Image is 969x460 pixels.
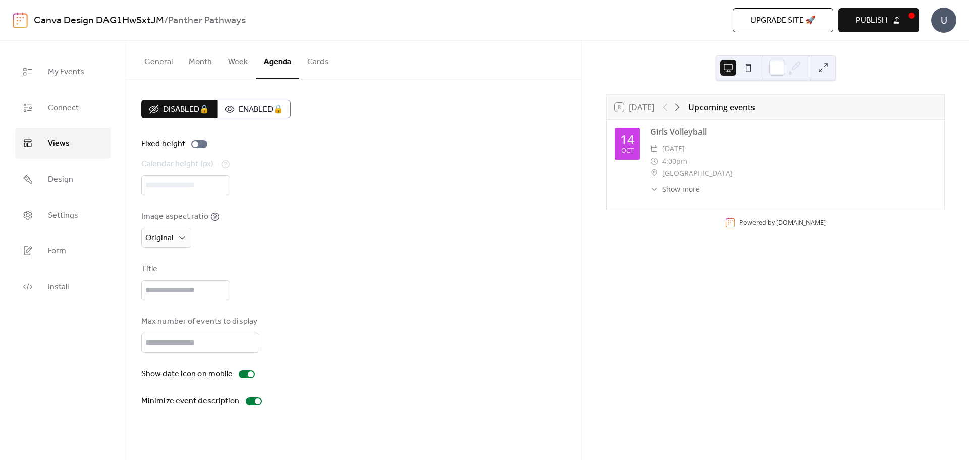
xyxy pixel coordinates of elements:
span: Form [48,243,66,259]
div: ​ [650,184,658,194]
a: Canva Design DAG1HwSxtJM [34,11,164,30]
div: ​ [650,155,658,167]
div: Oct [621,148,634,155]
span: Upgrade site 🚀 [750,15,816,27]
button: Upgrade site 🚀 [733,8,833,32]
span: Design [48,172,73,187]
div: ​ [650,167,658,179]
a: My Events [15,56,111,87]
a: Install [15,271,111,302]
button: Week [220,41,256,78]
b: Panther Pathways [168,11,246,30]
div: Title [141,263,228,275]
div: Show date icon on mobile [141,368,233,380]
button: Agenda [256,41,299,79]
a: [GEOGRAPHIC_DATA] [662,167,733,179]
button: Month [181,41,220,78]
span: My Events [48,64,84,80]
a: Design [15,164,111,194]
a: Views [15,128,111,159]
span: Publish [856,15,887,27]
div: ​ [650,143,658,155]
div: Max number of events to display [141,316,257,328]
div: U [931,8,956,33]
a: Settings [15,199,111,230]
span: [DATE] [662,143,685,155]
span: Original [145,230,173,246]
div: Girls Volleyball [650,126,936,138]
span: Install [48,279,69,295]
button: General [136,41,181,78]
a: [DOMAIN_NAME] [776,218,826,227]
div: Upcoming events [688,101,755,113]
div: Image aspect ratio [141,211,208,223]
div: Minimize event description [141,395,240,407]
b: / [164,11,168,30]
div: Powered by [739,218,826,227]
button: Publish [838,8,919,32]
span: Show more [662,184,700,194]
a: Connect [15,92,111,123]
img: logo [13,12,28,28]
span: Views [48,136,70,151]
div: Fixed height [141,138,185,150]
div: 14 [620,133,634,146]
button: ​Show more [650,184,700,194]
span: Connect [48,100,79,116]
a: Form [15,235,111,266]
span: 4:00pm [662,155,687,167]
span: Settings [48,208,78,223]
button: Cards [299,41,337,78]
